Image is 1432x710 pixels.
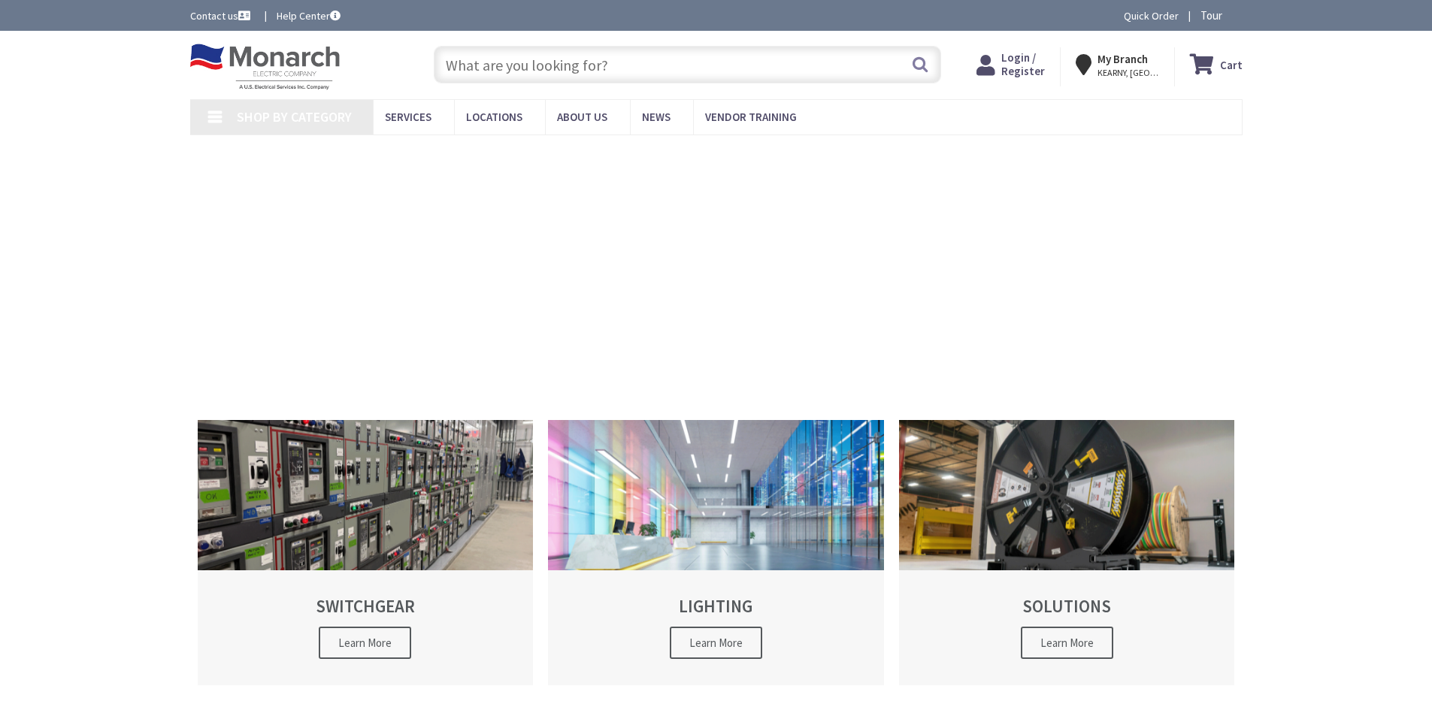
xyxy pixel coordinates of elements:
[466,110,522,124] span: Locations
[574,597,858,615] h2: LIGHTING
[1200,8,1239,23] span: Tour
[237,108,352,125] span: Shop By Category
[976,51,1045,78] a: Login / Register
[1220,51,1243,78] strong: Cart
[198,420,534,685] a: SWITCHGEAR Learn More
[277,8,341,23] a: Help Center
[1001,50,1045,78] span: Login / Register
[224,597,507,615] h2: SWITCHGEAR
[1097,52,1148,66] strong: My Branch
[1190,51,1243,78] a: Cart
[1076,51,1160,78] div: My Branch KEARNY, [GEOGRAPHIC_DATA]
[557,110,607,124] span: About Us
[899,420,1235,685] a: SOLUTIONS Learn More
[319,627,411,659] span: Learn More
[642,110,671,124] span: News
[705,110,797,124] span: Vendor Training
[925,597,1209,615] h2: SOLUTIONS
[190,8,253,23] a: Contact us
[385,110,431,124] span: Services
[548,420,884,685] a: LIGHTING Learn More
[1097,67,1161,79] span: KEARNY, [GEOGRAPHIC_DATA]
[434,46,941,83] input: What are you looking for?
[1021,627,1113,659] span: Learn More
[190,44,341,90] img: Monarch Electric Company
[1124,8,1179,23] a: Quick Order
[670,627,762,659] span: Learn More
